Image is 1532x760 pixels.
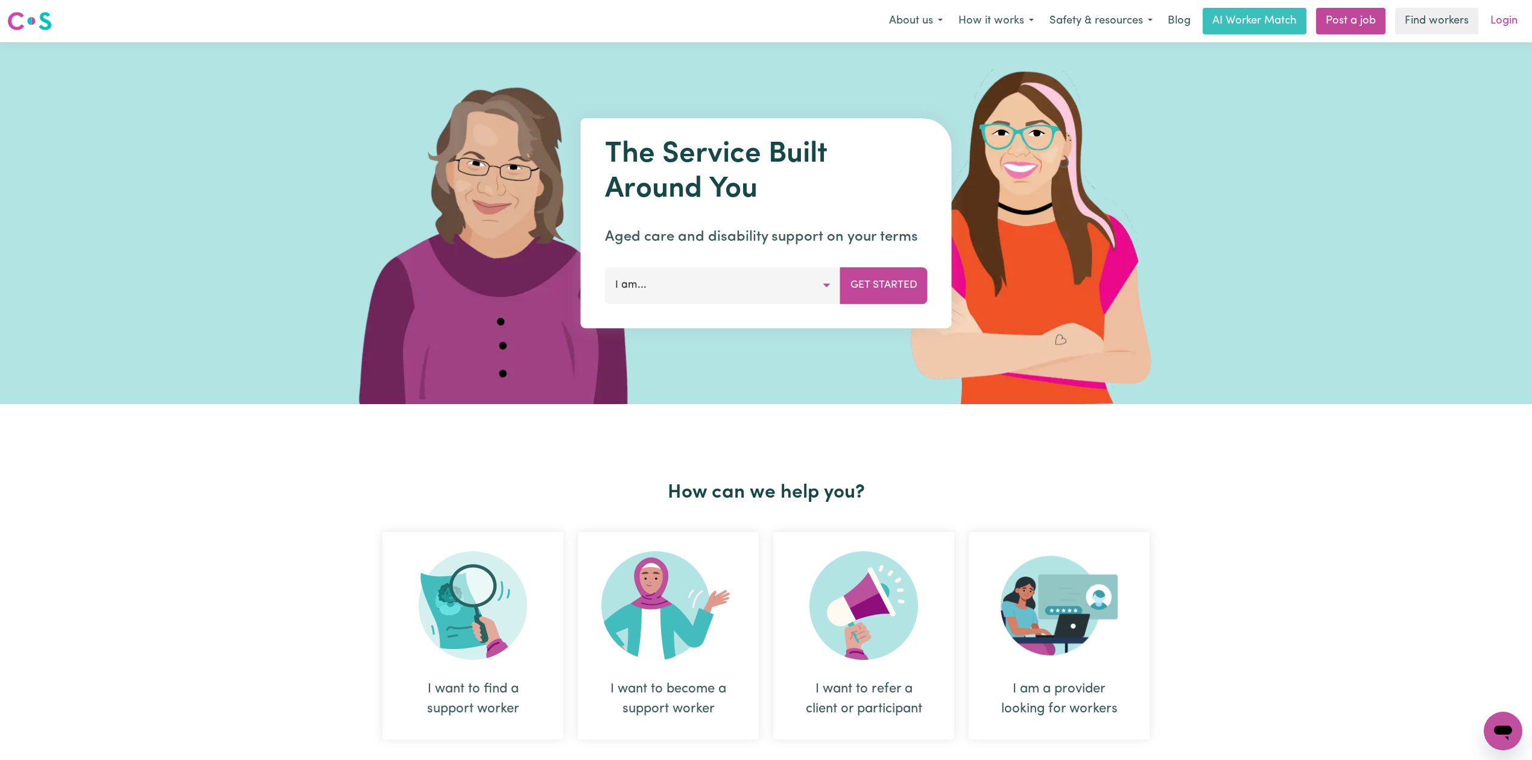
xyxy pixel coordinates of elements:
[773,532,954,739] div: I want to refer a client or participant
[7,7,52,35] a: Careseekers logo
[840,267,928,303] button: Get Started
[1483,8,1525,34] a: Login
[1001,551,1118,660] img: Provider
[605,138,928,207] h1: The Service Built Around You
[605,267,841,303] button: I am...
[607,679,730,719] div: I want to become a support worker
[1160,8,1198,34] a: Blog
[375,481,1157,504] h2: How can we help you?
[605,226,928,248] p: Aged care and disability support on your terms
[881,8,951,34] button: About us
[578,532,759,739] div: I want to become a support worker
[601,551,735,660] img: Become Worker
[7,10,52,32] img: Careseekers logo
[411,679,534,719] div: I want to find a support worker
[969,532,1150,739] div: I am a provider looking for workers
[998,679,1121,719] div: I am a provider looking for workers
[1316,8,1385,34] a: Post a job
[1042,8,1160,34] button: Safety & resources
[1395,8,1478,34] a: Find workers
[1484,712,1522,750] iframe: Button to launch messaging window
[951,8,1042,34] button: How it works
[419,551,527,660] img: Search
[802,679,925,719] div: I want to refer a client or participant
[382,532,563,739] div: I want to find a support worker
[809,551,918,660] img: Refer
[1203,8,1306,34] a: AI Worker Match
